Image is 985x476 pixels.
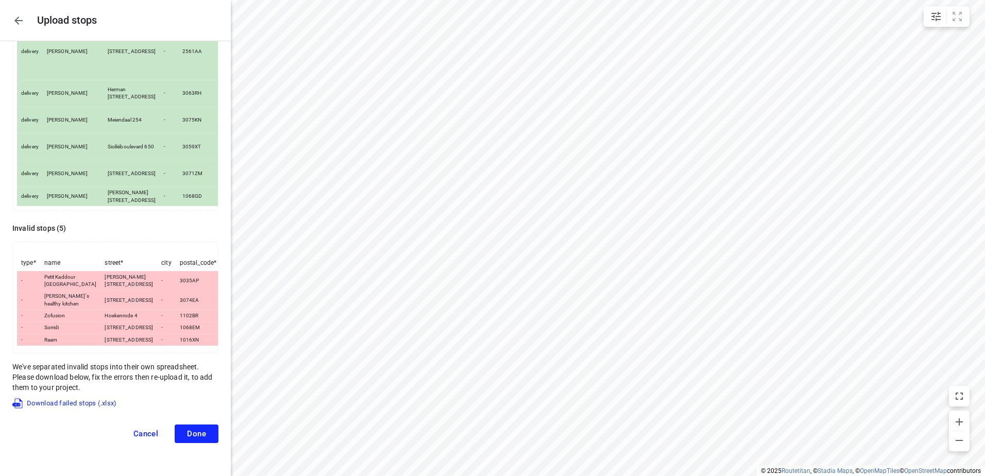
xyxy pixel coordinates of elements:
[40,271,101,291] td: Petit Kaddour [GEOGRAPHIC_DATA]
[818,467,853,474] a: Stadia Maps
[100,271,157,291] td: [PERSON_NAME][STREET_ADDRESS]
[157,254,176,271] th: city
[17,271,40,291] td: -
[176,322,221,334] td: 1068EM
[40,254,101,271] th: name
[104,107,160,133] td: Meiendaal 254
[924,6,970,27] div: small contained button group
[160,107,178,133] td: -
[926,6,946,27] button: Map settings
[43,80,104,107] td: [PERSON_NAME]
[176,254,221,271] th: postal_code *
[782,467,810,474] a: Routetitan
[100,291,157,310] td: [STREET_ADDRESS]
[100,322,157,334] td: [STREET_ADDRESS]
[17,187,43,206] td: delivery
[12,223,218,233] p: Invalid stops ( 5 )
[904,467,947,474] a: OpenStreetMap
[160,160,178,187] td: -
[17,291,40,310] td: -
[178,107,224,133] td: 3075KN
[121,424,171,443] button: Cancel
[17,80,43,107] td: delivery
[104,80,160,107] td: Herman [STREET_ADDRESS]
[43,107,104,133] td: [PERSON_NAME]
[37,14,97,26] h5: Upload stops
[43,24,104,80] td: [PERSON_NAME]
[157,322,176,334] td: -
[17,133,43,160] td: delivery
[176,271,221,291] td: 3035AP
[860,467,899,474] a: OpenMapTiles
[104,133,160,160] td: Siciliëboulevard 650
[157,271,176,291] td: -
[100,310,157,322] td: Hoekenrode 4
[104,160,160,187] td: [STREET_ADDRESS]
[17,160,43,187] td: delivery
[43,133,104,160] td: [PERSON_NAME]
[160,133,178,160] td: -
[17,254,40,271] th: type *
[176,334,221,346] td: 1016XN
[12,362,218,393] p: We've separated invalid stops into their own spreadsheet. Please download below, fix the errors t...
[40,310,101,322] td: Zofusion
[40,334,101,346] td: Raam
[17,107,43,133] td: delivery
[40,322,101,334] td: Sorridi
[176,291,221,310] td: 3074EA
[12,397,117,410] span: Download failed stops (.xlsx)
[178,80,224,107] td: 3063RH
[43,187,104,206] td: [PERSON_NAME]
[133,429,159,438] span: Cancel
[160,187,178,206] td: -
[176,310,221,322] td: 1102BR
[178,133,224,160] td: 3059XT
[100,334,157,346] td: [STREET_ADDRESS]
[104,187,160,206] td: [PERSON_NAME][STREET_ADDRESS]
[157,334,176,346] td: -
[187,429,206,438] span: Done
[17,24,43,80] td: delivery
[178,24,224,80] td: 2561AA
[104,24,160,80] td: [STREET_ADDRESS]
[160,80,178,107] td: -
[17,322,40,334] td: -
[761,467,981,474] li: © 2025 , © , © © contributors
[157,310,176,322] td: -
[178,160,224,187] td: 3071ZM
[17,334,40,346] td: -
[157,291,176,310] td: -
[160,24,178,80] td: -
[17,310,40,322] td: -
[175,424,218,443] button: Done
[43,160,104,187] td: [PERSON_NAME]
[100,254,157,271] th: street *
[12,397,25,410] img: XLSX
[8,395,121,412] button: XLSX Download failed stops (.xlsx)
[178,187,224,206] td: 1068GD
[40,291,101,310] td: [PERSON_NAME]´s healthy kitchen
